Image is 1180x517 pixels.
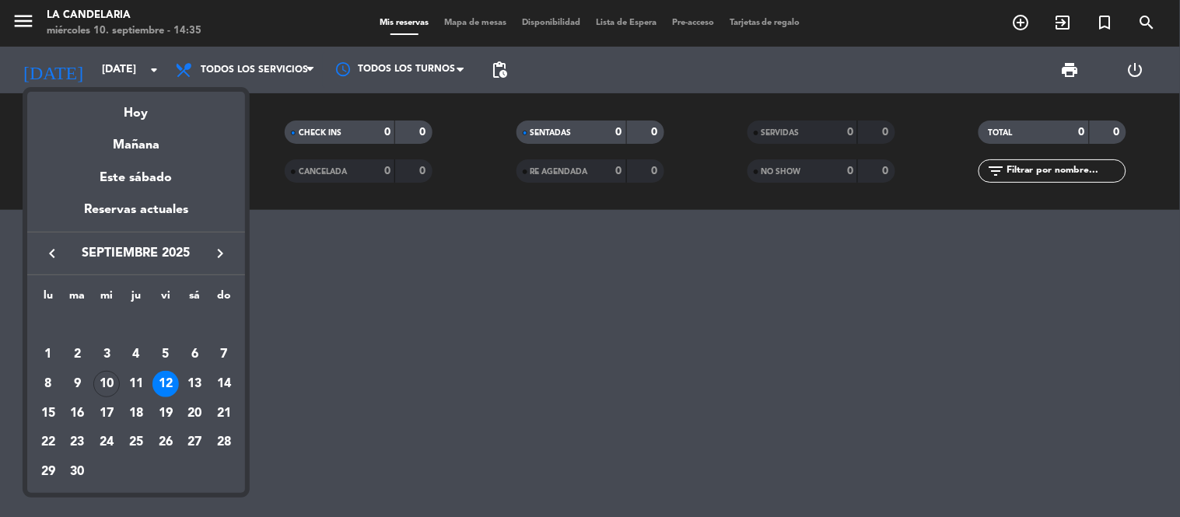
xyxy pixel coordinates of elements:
[65,341,91,368] div: 2
[211,341,237,368] div: 7
[63,428,93,457] td: 23 de septiembre de 2025
[151,428,180,457] td: 26 de septiembre de 2025
[121,428,151,457] td: 25 de septiembre de 2025
[33,287,63,311] th: lunes
[211,400,237,427] div: 21
[121,399,151,428] td: 18 de septiembre de 2025
[123,400,149,427] div: 18
[209,428,239,457] td: 28 de septiembre de 2025
[33,457,63,487] td: 29 de septiembre de 2025
[181,400,208,427] div: 20
[121,340,151,369] td: 4 de septiembre de 2025
[209,287,239,311] th: domingo
[123,371,149,397] div: 11
[92,428,121,457] td: 24 de septiembre de 2025
[63,399,93,428] td: 16 de septiembre de 2025
[181,341,208,368] div: 6
[63,340,93,369] td: 2 de septiembre de 2025
[211,371,237,397] div: 14
[93,371,120,397] div: 10
[209,369,239,399] td: 14 de septiembre de 2025
[33,428,63,457] td: 22 de septiembre de 2025
[27,156,245,200] div: Este sábado
[35,371,61,397] div: 8
[151,340,180,369] td: 5 de septiembre de 2025
[123,341,149,368] div: 4
[43,244,61,263] i: keyboard_arrow_left
[92,369,121,399] td: 10 de septiembre de 2025
[63,457,93,487] td: 30 de septiembre de 2025
[181,371,208,397] div: 13
[123,429,149,456] div: 25
[33,369,63,399] td: 8 de septiembre de 2025
[33,399,63,428] td: 15 de septiembre de 2025
[65,429,91,456] div: 23
[27,200,245,232] div: Reservas actuales
[121,287,151,311] th: jueves
[27,92,245,124] div: Hoy
[211,244,229,263] i: keyboard_arrow_right
[35,400,61,427] div: 15
[209,399,239,428] td: 21 de septiembre de 2025
[27,124,245,155] div: Mañana
[35,429,61,456] div: 22
[63,287,93,311] th: martes
[93,429,120,456] div: 24
[180,399,210,428] td: 20 de septiembre de 2025
[63,369,93,399] td: 9 de septiembre de 2025
[211,429,237,456] div: 28
[209,340,239,369] td: 7 de septiembre de 2025
[181,429,208,456] div: 27
[65,400,91,427] div: 16
[35,459,61,485] div: 29
[92,340,121,369] td: 3 de septiembre de 2025
[121,369,151,399] td: 11 de septiembre de 2025
[180,428,210,457] td: 27 de septiembre de 2025
[151,369,180,399] td: 12 de septiembre de 2025
[152,400,179,427] div: 19
[33,340,63,369] td: 1 de septiembre de 2025
[35,341,61,368] div: 1
[151,399,180,428] td: 19 de septiembre de 2025
[92,399,121,428] td: 17 de septiembre de 2025
[180,287,210,311] th: sábado
[152,429,179,456] div: 26
[180,369,210,399] td: 13 de septiembre de 2025
[152,371,179,397] div: 12
[33,311,239,341] td: SEP.
[151,287,180,311] th: viernes
[152,341,179,368] div: 5
[93,400,120,427] div: 17
[93,341,120,368] div: 3
[66,243,206,264] span: septiembre 2025
[180,340,210,369] td: 6 de septiembre de 2025
[65,459,91,485] div: 30
[92,287,121,311] th: miércoles
[206,243,234,264] button: keyboard_arrow_right
[65,371,91,397] div: 9
[38,243,66,264] button: keyboard_arrow_left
